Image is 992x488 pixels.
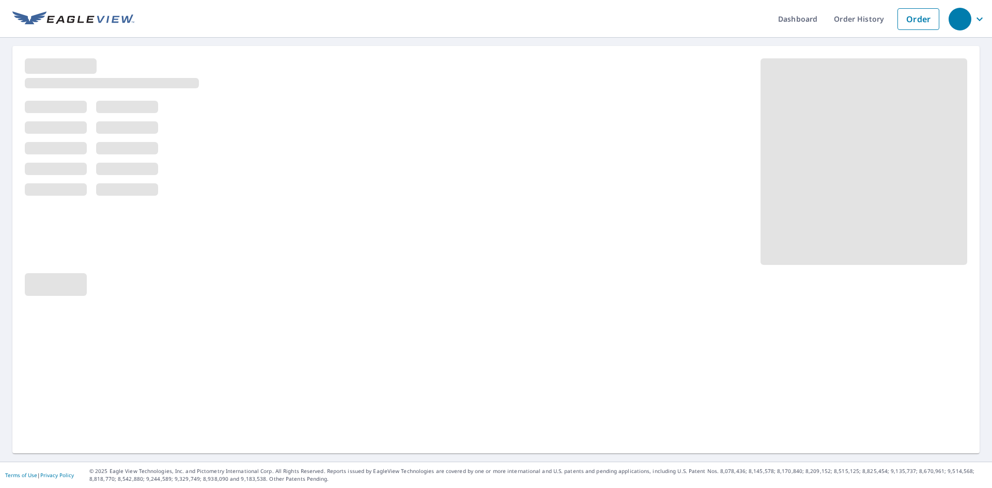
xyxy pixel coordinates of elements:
[897,8,939,30] a: Order
[89,467,987,483] p: © 2025 Eagle View Technologies, Inc. and Pictometry International Corp. All Rights Reserved. Repo...
[5,472,74,478] p: |
[40,471,74,479] a: Privacy Policy
[12,11,134,27] img: EV Logo
[5,471,37,479] a: Terms of Use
